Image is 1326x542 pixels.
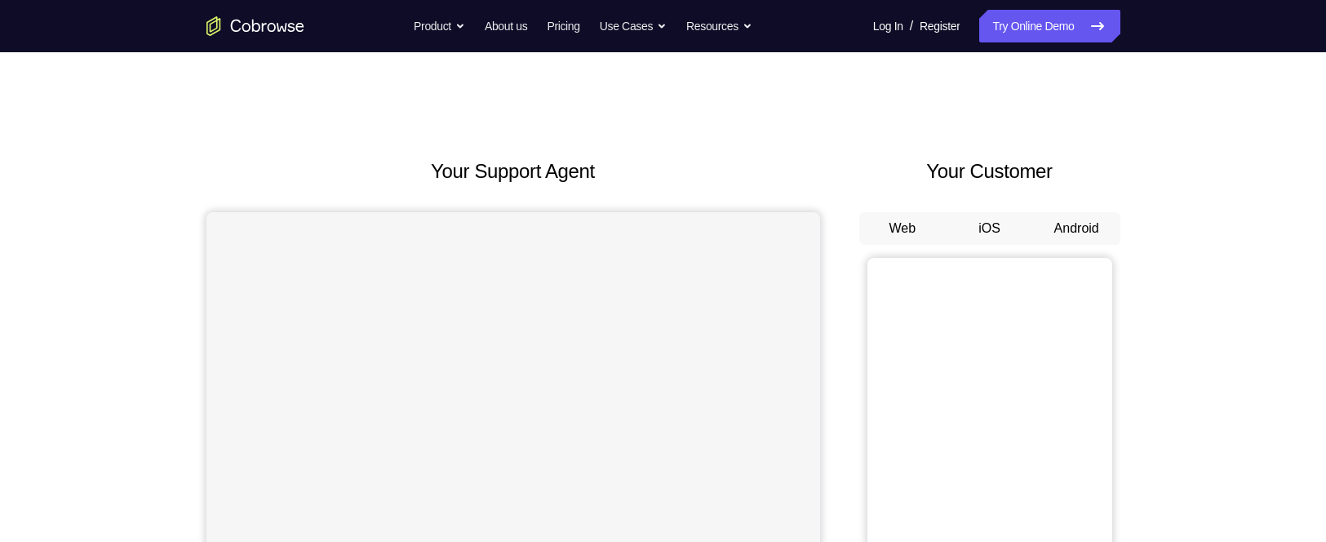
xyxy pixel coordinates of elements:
[920,10,960,42] a: Register
[859,212,947,245] button: Web
[600,10,667,42] button: Use Cases
[873,10,903,42] a: Log In
[206,16,304,36] a: Go to the home page
[547,10,579,42] a: Pricing
[946,212,1033,245] button: iOS
[910,16,913,36] span: /
[206,157,820,186] h2: Your Support Agent
[979,10,1120,42] a: Try Online Demo
[1033,212,1120,245] button: Android
[859,157,1120,186] h2: Your Customer
[485,10,527,42] a: About us
[414,10,465,42] button: Product
[686,10,752,42] button: Resources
